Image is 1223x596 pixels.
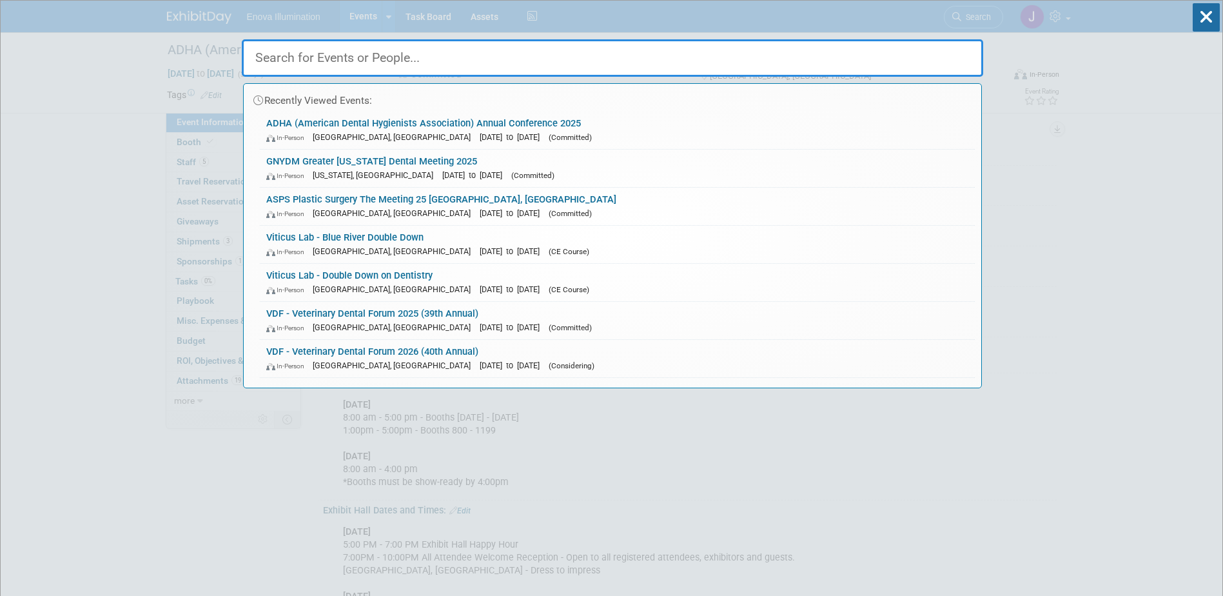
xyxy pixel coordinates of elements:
[511,171,554,180] span: (Committed)
[549,285,589,294] span: (CE Course)
[480,132,546,142] span: [DATE] to [DATE]
[549,209,592,218] span: (Committed)
[266,210,310,218] span: In-Person
[313,208,477,218] span: [GEOGRAPHIC_DATA], [GEOGRAPHIC_DATA]
[266,286,310,294] span: In-Person
[480,361,546,370] span: [DATE] to [DATE]
[260,340,975,377] a: VDF - Veterinary Dental Forum 2026 (40th Annual) In-Person [GEOGRAPHIC_DATA], [GEOGRAPHIC_DATA] [...
[266,362,310,370] span: In-Person
[313,323,477,332] span: [GEOGRAPHIC_DATA], [GEOGRAPHIC_DATA]
[549,323,592,332] span: (Committed)
[260,226,975,263] a: Viticus Lab - Blue River Double Down In-Person [GEOGRAPHIC_DATA], [GEOGRAPHIC_DATA] [DATE] to [DA...
[480,208,546,218] span: [DATE] to [DATE]
[260,302,975,339] a: VDF - Veterinary Dental Forum 2025 (39th Annual) In-Person [GEOGRAPHIC_DATA], [GEOGRAPHIC_DATA] [...
[260,150,975,187] a: GNYDM Greater [US_STATE] Dental Meeting 2025 In-Person [US_STATE], [GEOGRAPHIC_DATA] [DATE] to [D...
[250,84,975,112] div: Recently Viewed Events:
[260,188,975,225] a: ASPS Plastic Surgery The Meeting 25 [GEOGRAPHIC_DATA], [GEOGRAPHIC_DATA] In-Person [GEOGRAPHIC_DA...
[313,170,440,180] span: [US_STATE], [GEOGRAPHIC_DATA]
[549,133,592,142] span: (Committed)
[549,247,589,256] span: (CE Course)
[480,323,546,332] span: [DATE] to [DATE]
[480,284,546,294] span: [DATE] to [DATE]
[442,170,509,180] span: [DATE] to [DATE]
[266,134,310,142] span: In-Person
[549,361,594,370] span: (Considering)
[313,132,477,142] span: [GEOGRAPHIC_DATA], [GEOGRAPHIC_DATA]
[480,246,546,256] span: [DATE] to [DATE]
[313,361,477,370] span: [GEOGRAPHIC_DATA], [GEOGRAPHIC_DATA]
[266,172,310,180] span: In-Person
[313,246,477,256] span: [GEOGRAPHIC_DATA], [GEOGRAPHIC_DATA]
[266,248,310,256] span: In-Person
[260,264,975,301] a: Viticus Lab - Double Down on Dentistry In-Person [GEOGRAPHIC_DATA], [GEOGRAPHIC_DATA] [DATE] to [...
[313,284,477,294] span: [GEOGRAPHIC_DATA], [GEOGRAPHIC_DATA]
[260,112,975,149] a: ADHA (American Dental Hygienists Association) Annual Conference 2025 In-Person [GEOGRAPHIC_DATA],...
[266,324,310,332] span: In-Person
[242,39,983,77] input: Search for Events or People...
